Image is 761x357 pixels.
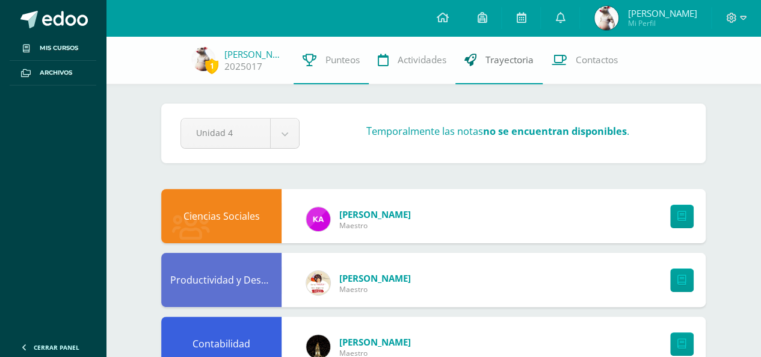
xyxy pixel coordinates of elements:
span: Mi Perfil [627,18,697,28]
a: Unidad 4 [181,119,299,148]
img: 86ba34b4462e245aa7495bdb45b1f922.png [191,47,215,71]
span: Archivos [40,68,72,78]
span: Actividades [398,54,446,66]
span: [PERSON_NAME] [627,7,697,19]
span: Trayectoria [485,54,534,66]
a: [PERSON_NAME] [339,272,411,284]
a: Archivos [10,61,96,85]
a: Punteos [294,36,369,84]
h3: Temporalmente las notas . [366,125,629,138]
strong: no se encuentran disponibles [483,125,627,138]
a: Actividades [369,36,455,84]
a: [PERSON_NAME] [224,48,285,60]
a: 2025017 [224,60,262,73]
span: Cerrar panel [34,343,79,352]
a: [PERSON_NAME] [339,336,411,348]
a: Trayectoria [455,36,543,84]
a: Contactos [543,36,627,84]
span: Unidad 4 [196,119,255,147]
a: Mis cursos [10,36,96,61]
span: Punteos [325,54,360,66]
a: [PERSON_NAME] [339,208,411,220]
span: Mis cursos [40,43,78,53]
span: Contactos [576,54,618,66]
img: bee4affa6473aeaf057711ec23146b4f.png [306,207,330,231]
span: Maestro [339,220,411,231]
div: Productividad y Desarrollo [161,253,282,307]
span: Maestro [339,284,411,294]
img: 86ba34b4462e245aa7495bdb45b1f922.png [594,6,618,30]
span: 1 [205,58,218,73]
img: b72445c9a0edc7b97c5a79956e4ec4a5.png [306,271,330,295]
div: Ciencias Sociales [161,189,282,243]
